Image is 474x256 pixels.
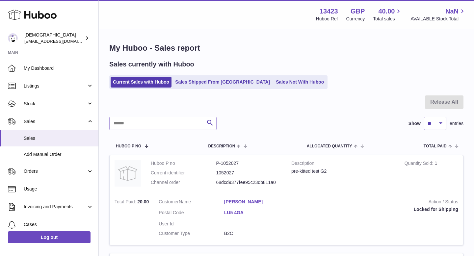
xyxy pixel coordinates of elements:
span: Stock [24,101,87,107]
h1: My Huboo - Sales report [109,43,463,53]
span: Huboo P no [116,144,141,148]
dd: 1052027 [216,170,282,176]
dt: Channel order [151,179,216,186]
span: NaN [445,7,459,16]
a: [PERSON_NAME] [224,199,290,205]
img: olgazyuz@outlook.com [8,33,18,43]
dt: Customer Type [159,230,224,237]
div: Locked for Shipping [299,206,458,213]
span: Listings [24,83,87,89]
span: Invoicing and Payments [24,204,87,210]
span: [EMAIL_ADDRESS][DOMAIN_NAME] [24,38,97,44]
a: NaN AVAILABLE Stock Total [410,7,466,22]
a: LU5 4GA [224,210,290,216]
a: Log out [8,231,91,243]
div: Huboo Ref [316,16,338,22]
div: [DEMOGRAPHIC_DATA] [24,32,84,44]
dd: P-1052027 [216,160,282,166]
span: Orders [24,168,87,174]
span: Sales [24,118,87,125]
strong: 13423 [320,7,338,16]
span: Description [208,144,235,148]
div: Currency [346,16,365,22]
div: pre-kitted test G2 [291,168,395,174]
dt: User Id [159,221,224,227]
a: Sales Not With Huboo [274,77,326,88]
a: Sales Shipped From [GEOGRAPHIC_DATA] [173,77,272,88]
span: ALLOCATED Quantity [307,144,352,148]
label: Show [408,120,421,127]
span: Cases [24,221,93,228]
td: 1 [400,155,463,194]
strong: Quantity Sold [405,161,435,167]
img: no-photo.jpg [115,160,141,187]
dt: Postal Code [159,210,224,218]
span: 20.00 [137,199,149,204]
span: Total sales [373,16,402,22]
span: Sales [24,135,93,141]
strong: GBP [351,7,365,16]
span: Usage [24,186,93,192]
strong: Total Paid [115,199,137,206]
span: My Dashboard [24,65,93,71]
dd: 68dcd9377fee95c23db811a0 [216,179,282,186]
strong: Description [291,160,395,168]
dt: Name [159,199,224,207]
dt: Huboo P no [151,160,216,166]
strong: Action / Status [299,199,458,207]
span: Total paid [424,144,447,148]
a: Current Sales with Huboo [111,77,171,88]
dd: B2C [224,230,290,237]
span: Customer [159,199,179,204]
a: 40.00 Total sales [373,7,402,22]
span: 40.00 [378,7,395,16]
dt: Current identifier [151,170,216,176]
span: Add Manual Order [24,151,93,158]
h2: Sales currently with Huboo [109,60,194,69]
span: AVAILABLE Stock Total [410,16,466,22]
span: entries [450,120,463,127]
